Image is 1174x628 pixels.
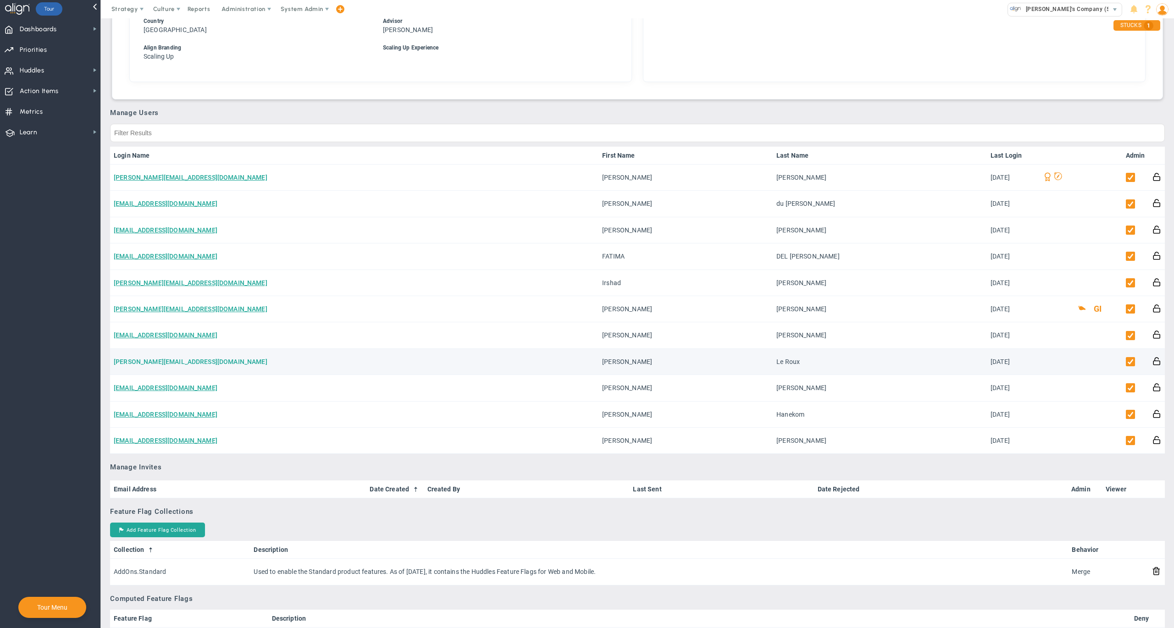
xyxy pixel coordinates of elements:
[1156,3,1168,16] img: 48978.Person.photo
[818,485,1064,493] a: Date Rejected
[773,217,987,243] td: [PERSON_NAME]
[1052,172,1062,183] span: Decision Maker
[598,322,773,348] td: [PERSON_NAME]
[598,270,773,296] td: Irshad
[1152,225,1161,234] button: Reset Password
[773,322,987,348] td: [PERSON_NAME]
[20,123,37,142] span: Learn
[598,296,773,322] td: [PERSON_NAME]
[110,559,250,585] td: AddOns.Standard
[776,152,983,159] a: Last Name
[1108,3,1122,16] span: select
[987,243,1037,270] td: [DATE]
[773,191,987,217] td: du [PERSON_NAME]
[114,279,267,286] a: [PERSON_NAME][EMAIL_ADDRESS][DOMAIN_NAME]
[1071,485,1098,493] a: Admin
[773,165,987,191] td: [PERSON_NAME]
[144,26,207,33] span: [GEOGRAPHIC_DATA]
[1152,330,1161,339] button: Reset Password
[114,174,267,181] a: [PERSON_NAME][EMAIL_ADDRESS][DOMAIN_NAME]
[370,485,420,493] a: Date Created
[598,217,773,243] td: [PERSON_NAME]
[114,253,217,260] a: [EMAIL_ADDRESS][DOMAIN_NAME]
[383,26,433,33] span: [PERSON_NAME]
[598,375,773,401] td: [PERSON_NAME]
[144,17,366,26] div: Country
[1152,303,1161,313] button: Reset Password
[1094,304,1102,314] button: GI
[281,6,323,12] span: System Admin
[598,428,773,454] td: [PERSON_NAME]
[110,109,1165,117] h3: Manage Users
[773,296,987,322] td: [PERSON_NAME]
[773,349,987,375] td: Le Roux
[1152,566,1161,576] button: Remove Collection
[111,6,138,12] span: Strategy
[1078,303,1086,312] button: Coach
[110,463,1165,471] h3: Manage Invites
[114,384,217,391] a: [EMAIL_ADDRESS][DOMAIN_NAME]
[598,349,773,375] td: [PERSON_NAME]
[987,349,1037,375] td: [DATE]
[383,44,605,52] div: Scaling Up Experience
[1068,559,1148,585] td: Merge
[1010,3,1021,15] img: 33318.Company.photo
[598,165,773,191] td: [PERSON_NAME]
[114,226,217,234] a: [EMAIL_ADDRESS][DOMAIN_NAME]
[1152,172,1161,182] button: Reset Password
[153,6,175,12] span: Culture
[987,322,1037,348] td: [DATE]
[144,53,174,60] span: Scaling Up
[598,191,773,217] td: [PERSON_NAME]
[987,375,1037,401] td: [DATE]
[1152,356,1161,366] button: Reset Password
[1152,382,1161,392] button: Reset Password
[254,546,1064,553] a: Description
[110,124,1165,142] input: Filter Results
[144,44,366,52] div: Align Branding
[633,485,810,493] a: Last Sent
[114,331,217,339] a: [EMAIL_ADDRESS][DOMAIN_NAME]
[987,191,1037,217] td: [DATE]
[1152,277,1161,287] button: Reset Password
[268,610,1130,628] th: Description
[773,243,987,270] td: DEL [PERSON_NAME]
[20,82,59,101] span: Action Items
[1144,21,1153,30] span: 1
[250,559,1068,585] td: Used to enable the Standard product features. As of [DATE], it contains the Huddles Feature Flags...
[1106,485,1144,493] a: Viewer
[110,507,1165,516] h3: Feature Flag Collections
[34,603,70,611] button: Tour Menu
[1152,409,1161,419] button: Reset Password
[114,305,267,313] a: [PERSON_NAME][EMAIL_ADDRESS][DOMAIN_NAME]
[1130,610,1165,628] th: Deny
[598,243,773,270] td: FATIMA
[987,165,1037,191] td: [DATE]
[110,595,1165,603] h3: Computed Feature Flags
[1041,172,1052,183] span: Align Champion
[114,358,267,365] a: [PERSON_NAME][EMAIL_ADDRESS][DOMAIN_NAME]
[1126,152,1145,159] a: Admin
[114,546,246,553] a: Collection
[1072,546,1144,553] a: Behavior
[991,152,1034,159] a: Last Login
[427,485,626,493] a: Created By
[1152,435,1161,445] button: Reset Password
[110,610,268,628] th: Feature Flag
[383,17,605,26] div: Advisor
[114,485,362,493] a: Email Address
[773,270,987,296] td: [PERSON_NAME]
[114,200,217,207] a: [EMAIL_ADDRESS][DOMAIN_NAME]
[987,217,1037,243] td: [DATE]
[20,20,57,39] span: Dashboards
[1113,20,1160,31] div: STUCKS
[110,523,205,537] button: Add Feature Flag Collection
[1152,198,1161,208] button: Reset Password
[598,402,773,428] td: [PERSON_NAME]
[1021,3,1132,15] span: [PERSON_NAME]'s Company (Sandbox)
[773,428,987,454] td: [PERSON_NAME]
[20,40,47,60] span: Priorities
[987,402,1037,428] td: [DATE]
[602,152,769,159] a: First Name
[987,428,1037,454] td: [DATE]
